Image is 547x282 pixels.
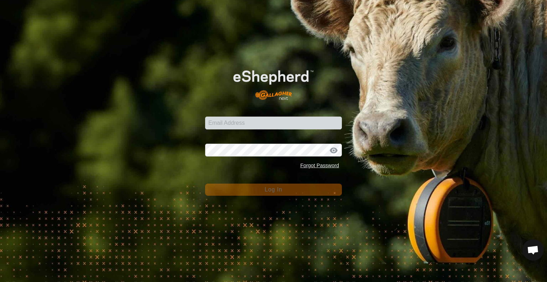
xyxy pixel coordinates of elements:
input: Email Address [205,117,342,129]
button: Log In [205,184,342,196]
a: Forgot Password [300,163,339,168]
span: Log In [265,186,282,193]
img: E-shepherd Logo [219,59,328,106]
div: Open chat [522,239,544,261]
